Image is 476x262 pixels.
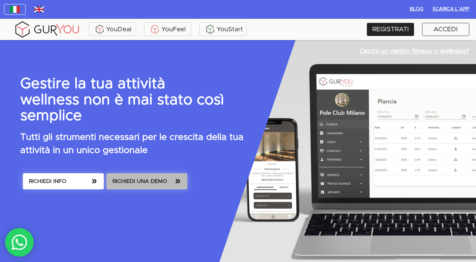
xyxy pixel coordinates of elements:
[355,184,476,262] div: Widget chat
[205,24,215,34] img: BxzlDwAAAAABJRU5ErkJggg==
[360,47,469,56] p: Cerchi un centro fitness o wellness?
[20,76,228,124] p: Gestire la tua attività wellness non è mai stato così semplice
[353,40,476,63] a: Cerchi un centro fitness o wellness?
[13,20,81,39] img: gyLogo01.5aaa2cff.png
[37,125,64,138] input: INVIA
[113,177,181,186] span: RICHIEDI UNA DEMO
[433,5,469,13] span: Scarica l´App
[144,23,191,36] a: YouFeel
[355,184,476,262] iframe: Chat Widget
[430,4,472,15] button: Scarica l´App
[406,4,427,15] button: BLOG
[150,24,160,34] img: KDuXBJLpDstiOJIlCPq11sr8c6VfEN1ke5YIAoPlCPqmrDPlQeIQgHlNqkP7FCiAKJQRHlC7RCaiHTHAlEEQLmFuo+mIt2xQB...
[89,23,136,36] a: YouDeal
[105,172,189,199] a: RICHIEDI UNA DEMO
[23,173,104,189] button: RICHIEDI INFO
[22,172,105,199] a: RICHIEDI INFO
[408,5,424,13] span: BLOG
[11,234,28,251] img: whatsAppIcon.04b8739f.svg
[199,23,247,36] a: YouStart
[10,6,20,13] img: italy.83948c3f.jpg
[201,24,245,34] div: YouStart
[34,6,44,12] img: wDv7cRK3VHVvwAAACV0RVh0ZGF0ZTpjcmVhdGUAMjAxOC0wMy0yNVQwMToxNzoxMiswMDowMGv4vjwAAAAldEVYdGRhdGU6bW...
[95,24,105,34] img: ALVAdSatItgsAAAAAElFTkSuQmCC
[106,173,187,189] button: RICHIEDI UNA DEMO
[422,23,469,36] a: ACCEDI
[20,131,249,157] p: Tutti gli strumenti necessari per le crescita della tua attività in un unico gestionale
[367,23,414,36] a: REGISTRATI
[29,177,98,186] span: RICHIEDI INFO
[146,24,190,34] div: YouFeel
[91,24,134,34] div: YouDeal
